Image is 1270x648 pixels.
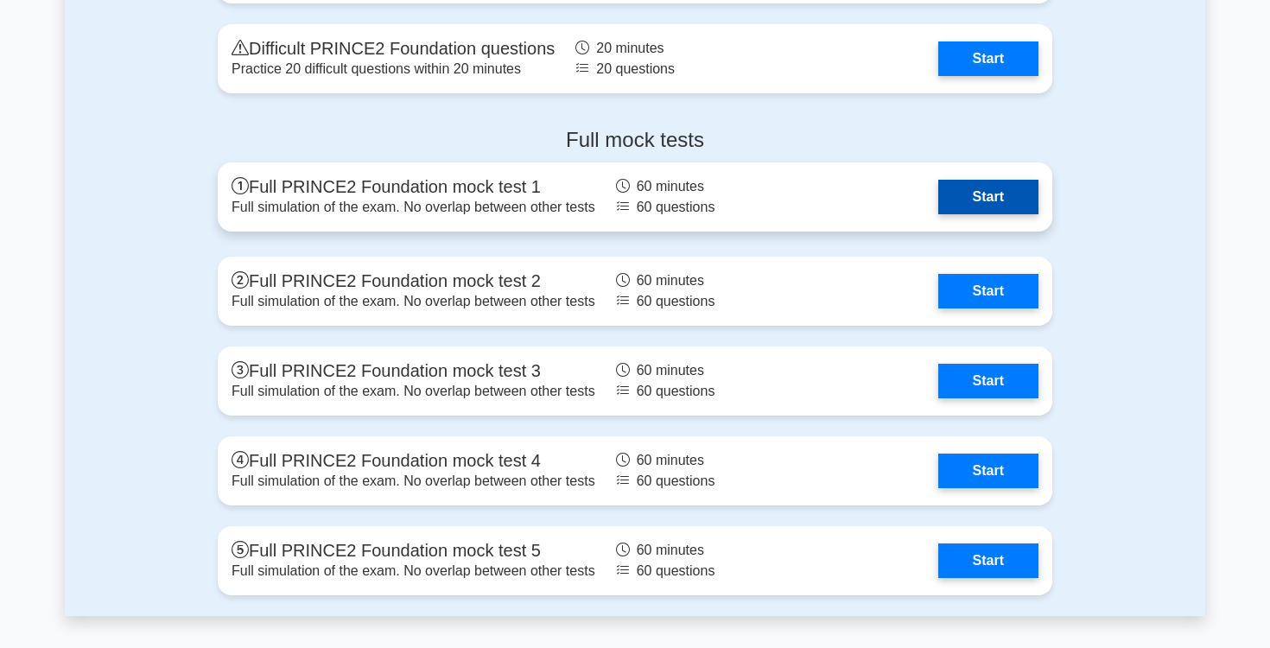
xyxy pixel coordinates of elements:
a: Start [938,180,1038,214]
a: Start [938,364,1038,398]
a: Start [938,454,1038,488]
a: Start [938,41,1038,76]
a: Start [938,274,1038,308]
h4: Full mock tests [218,128,1052,153]
a: Start [938,543,1038,578]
